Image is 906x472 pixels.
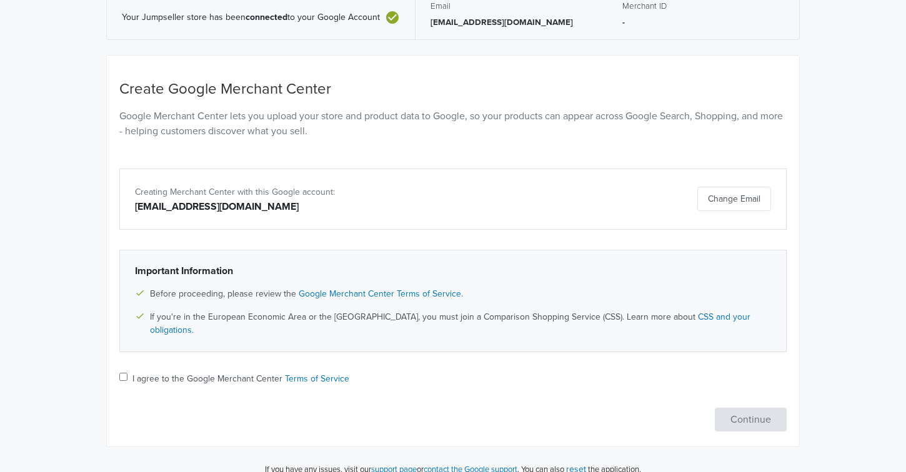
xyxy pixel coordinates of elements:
div: [EMAIL_ADDRESS][DOMAIN_NAME] [135,199,553,214]
span: Your Jumpseller store has been to your Google Account [122,12,380,23]
b: connected [246,12,287,22]
h5: Email [431,1,592,11]
h5: Merchant ID [622,1,784,11]
label: I agree to the Google Merchant Center [132,372,349,385]
button: Change Email [697,187,771,211]
h4: Create Google Merchant Center [119,81,787,99]
span: Before proceeding, please review the . [150,287,463,300]
h6: Important Information [135,265,771,277]
p: [EMAIL_ADDRESS][DOMAIN_NAME] [431,16,592,29]
a: Google Merchant Center Terms of Service [299,288,461,299]
a: CSS and your obligations [150,312,750,335]
span: If you're in the European Economic Area or the [GEOGRAPHIC_DATA], you must join a Comparison Shop... [150,310,771,337]
p: - [622,16,784,29]
p: Google Merchant Center lets you upload your store and product data to Google, so your products ca... [119,109,787,139]
span: Creating Merchant Center with this Google account: [135,187,335,197]
a: Terms of Service [285,373,349,384]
